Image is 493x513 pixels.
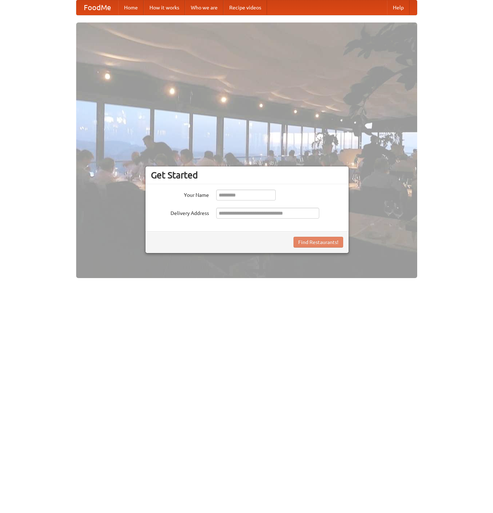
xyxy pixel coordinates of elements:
[144,0,185,15] a: How it works
[293,237,343,248] button: Find Restaurants!
[118,0,144,15] a: Home
[185,0,223,15] a: Who we are
[387,0,410,15] a: Help
[151,190,209,199] label: Your Name
[151,170,343,181] h3: Get Started
[151,208,209,217] label: Delivery Address
[77,0,118,15] a: FoodMe
[223,0,267,15] a: Recipe videos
